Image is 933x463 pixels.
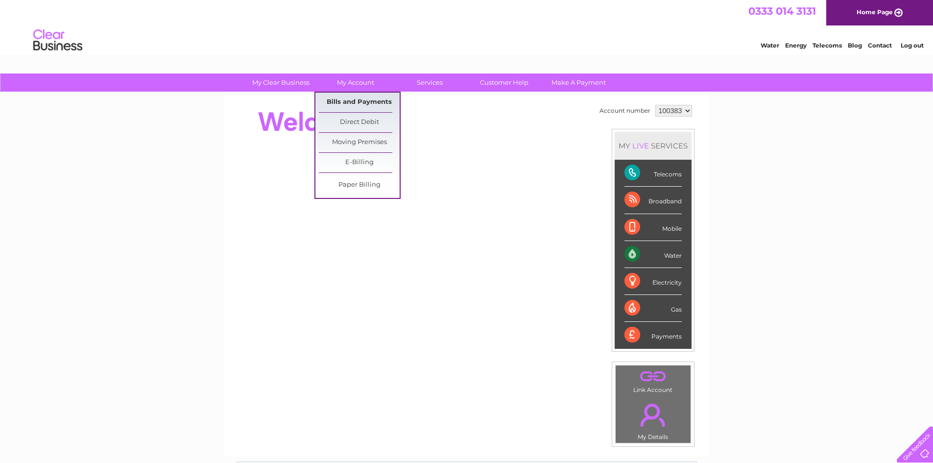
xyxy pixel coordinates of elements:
a: Customer Help [464,73,545,92]
div: LIVE [630,141,651,150]
div: Water [624,241,682,268]
a: Make A Payment [538,73,619,92]
a: Energy [785,42,807,49]
a: Moving Premises [319,133,400,152]
div: Mobile [624,214,682,241]
div: Payments [624,322,682,348]
a: Direct Debit [319,113,400,132]
a: Telecoms [813,42,842,49]
a: Services [389,73,470,92]
a: My Clear Business [240,73,321,92]
a: E-Billing [319,153,400,172]
a: My Account [315,73,396,92]
td: Link Account [615,365,691,396]
div: Gas [624,295,682,322]
a: Bills and Payments [319,93,400,112]
a: . [618,398,688,432]
a: Log out [901,42,924,49]
div: MY SERVICES [615,132,692,160]
a: Blog [848,42,862,49]
a: 0333 014 3131 [748,5,816,17]
div: Broadband [624,187,682,214]
td: My Details [615,395,691,443]
div: Electricity [624,268,682,295]
a: Paper Billing [319,175,400,195]
a: . [618,368,688,385]
div: Telecoms [624,160,682,187]
div: Clear Business is a trading name of Verastar Limited (registered in [GEOGRAPHIC_DATA] No. 3667643... [236,5,698,48]
td: Account number [597,102,653,119]
img: logo.png [33,25,83,55]
a: Contact [868,42,892,49]
a: Water [761,42,779,49]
